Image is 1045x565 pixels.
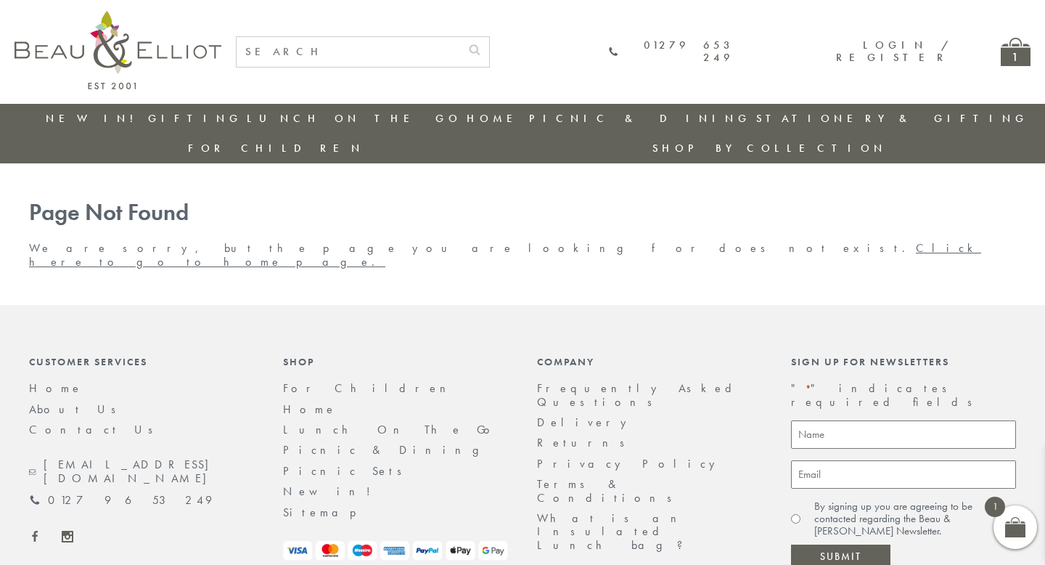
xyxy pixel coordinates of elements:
[29,458,254,485] a: [EMAIL_ADDRESS][DOMAIN_NAME]
[467,111,525,126] a: Home
[529,111,751,126] a: Picnic & Dining
[791,420,1016,449] input: Name
[283,484,381,499] a: New in!
[791,460,1016,489] input: Email
[537,456,723,471] a: Privacy Policy
[537,381,741,409] a: Frequently Asked Questions
[537,476,681,505] a: Terms & Conditions
[29,356,254,367] div: Customer Services
[29,200,1016,227] h1: Page Not Found
[791,382,1016,409] p: " " indicates required fields
[283,356,508,367] div: Shop
[283,463,411,479] a: Picnic Sets
[15,11,221,89] img: logo
[15,200,1030,269] div: We are sorry, but the page you are looking for does not exist.
[283,402,337,417] a: Home
[756,111,1028,126] a: Stationery & Gifting
[652,141,887,155] a: Shop by collection
[29,402,126,417] a: About Us
[537,511,694,553] a: What is an Insulated Lunch bag?
[29,422,163,437] a: Contact Us
[791,356,1016,367] div: Sign up for newsletters
[537,415,634,430] a: Delivery
[283,381,457,396] a: For Children
[46,111,143,126] a: New in!
[237,37,460,67] input: SEARCH
[247,111,462,126] a: Lunch On The Go
[537,435,634,450] a: Returns
[537,356,762,367] div: Company
[148,111,242,126] a: Gifting
[29,240,981,269] a: Click here to go to home page.
[836,38,950,65] a: Login / Register
[1001,38,1030,66] a: 1
[283,541,508,561] img: payment-logos.png
[814,500,1016,538] label: By signing up you are agreeing to be contacted regarding the Beau & [PERSON_NAME] Newsletter.
[29,381,83,396] a: Home
[283,505,376,520] a: Sitemap
[609,39,734,65] a: 01279 653 249
[29,494,212,507] a: 01279 653 249
[283,422,499,437] a: Lunch On The Go
[283,442,493,458] a: Picnic & Dining
[188,141,364,155] a: For Children
[985,497,1005,517] span: 1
